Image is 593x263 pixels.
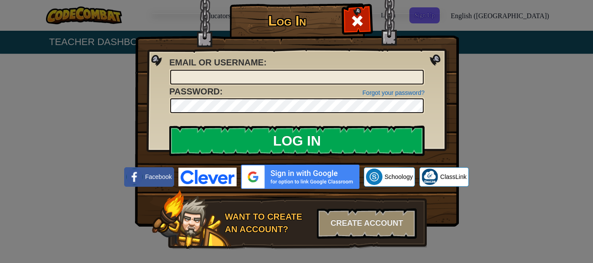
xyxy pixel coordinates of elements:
[317,208,417,239] div: Create Account
[126,169,143,185] img: facebook_small.png
[178,168,237,186] img: clever-logo-blue.png
[422,169,438,185] img: classlink-logo-small.png
[366,169,382,185] img: schoology.png
[169,56,267,69] label: :
[225,211,312,235] div: Want to create an account?
[169,126,425,156] input: Log In
[362,89,425,96] a: Forgot your password?
[232,13,343,29] h1: Log In
[169,87,220,96] span: Password
[169,58,264,67] span: Email or Username
[241,165,359,189] img: gplus_sso_button2.svg
[440,172,467,181] span: ClassLink
[169,85,223,98] label: :
[145,172,171,181] span: Facebook
[385,172,413,181] span: Schoology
